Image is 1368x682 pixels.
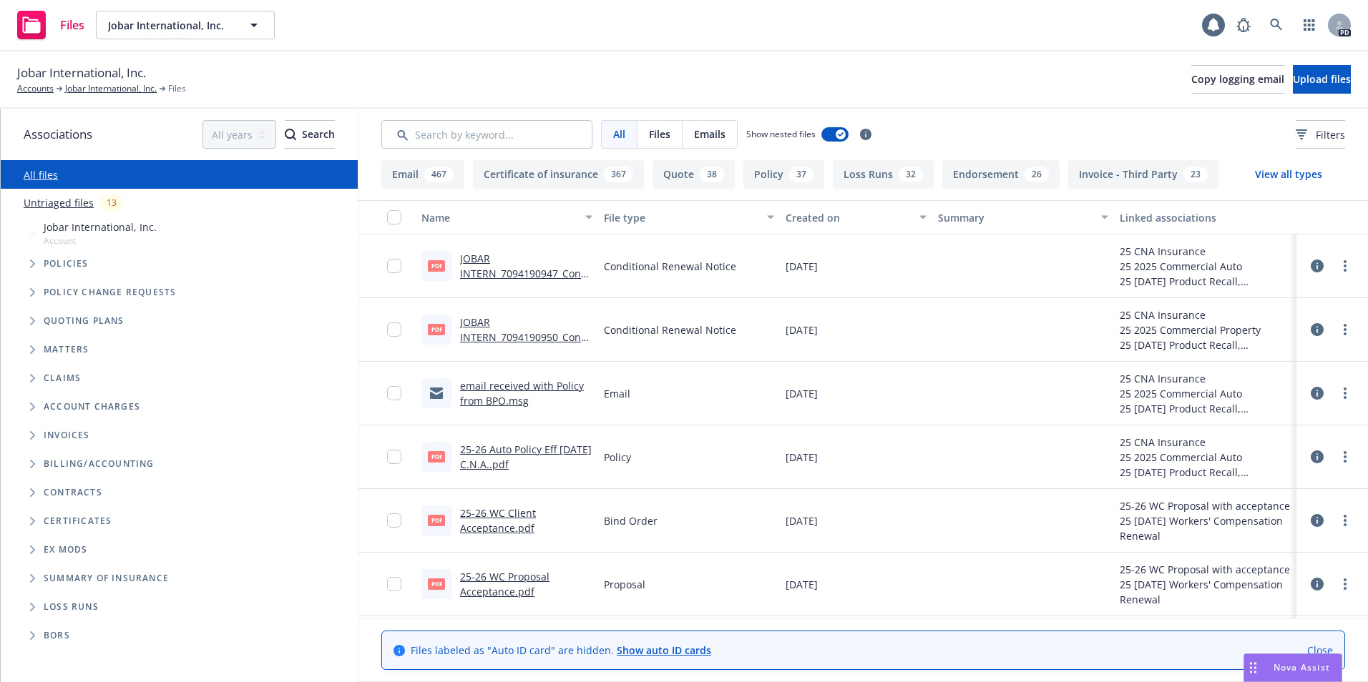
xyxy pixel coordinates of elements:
a: Search [1262,11,1291,39]
span: Certificates [44,517,112,525]
span: Conditional Renewal Notice [604,322,736,337]
div: Linked associations [1120,210,1291,225]
button: Invoice - Third Party [1068,160,1218,189]
span: Show nested files [746,128,816,140]
span: [DATE] [786,577,818,592]
span: [DATE] [786,513,818,528]
div: Drag to move [1244,654,1262,681]
a: 25-26 Auto Policy Eff [DATE] C.N.A..pdf [460,443,592,471]
span: Claims [44,374,81,382]
span: Jobar International, Inc. [44,219,157,234]
span: Loss Runs [44,603,99,611]
input: Toggle Row Selected [387,386,401,400]
div: 25-26 WC Proposal with acceptance [1120,498,1291,513]
button: View all types [1232,160,1345,189]
span: Billing/Accounting [44,460,155,468]
span: pdf [428,578,445,589]
a: Report a Bug [1229,11,1258,39]
div: 25 2025 Commercial Auto [1120,386,1291,401]
span: Emails [694,127,725,142]
span: Policy [604,450,631,465]
span: Bind Order [604,513,658,528]
div: 25 [DATE] Workers' Compensation Renewal [1120,513,1291,543]
div: 25 CNA Insurance [1120,435,1291,450]
div: 32 [899,167,923,182]
div: Folder Tree Example [1,450,358,650]
span: Files labeled as "Auto ID card" are hidden. [411,643,711,658]
div: File type [604,210,759,225]
button: File type [598,200,781,234]
a: Untriaged files [24,195,94,210]
span: Quoting plans [44,317,124,325]
div: 367 [604,167,633,182]
button: Summary [932,200,1115,234]
span: Copy logging email [1191,72,1284,86]
span: Ex Mods [44,545,87,554]
a: 25-26 WC Proposal Acceptance.pdf [460,570,549,598]
span: Policies [44,260,89,268]
span: All [613,127,625,142]
div: 25 [DATE] Product Recall, Earthquake, Commercial Property, Commercial Auto, Excess Liability, Gen... [1120,274,1291,289]
div: 25 CNA Insurance [1120,244,1291,259]
span: [DATE] [786,322,818,337]
button: Nova Assist [1244,653,1342,682]
div: 13 [99,194,124,211]
button: Quote [653,160,735,189]
button: Email [381,160,464,189]
div: Tree Example [1,217,358,450]
div: 467 [424,167,454,182]
div: 25 CNA Insurance [1120,371,1291,386]
div: 26 [1025,167,1049,182]
div: 25 [DATE] Product Recall, Earthquake, Commercial Property, Commercial Auto, Excess Liability, Gen... [1120,337,1291,352]
div: 25 CNA Insurance [1120,307,1291,322]
a: JOBAR INTERN_7094190947_Conditional Renewal.pdf [460,252,590,295]
input: Search by keyword... [381,120,592,149]
span: Invoices [44,431,90,440]
div: Name [421,210,577,225]
a: more [1337,448,1354,465]
a: more [1337,321,1354,338]
div: 25 2025 Commercial Auto [1120,259,1291,274]
span: Upload files [1293,72,1351,86]
span: [DATE] [786,386,818,401]
span: pdf [428,451,445,462]
a: Jobar International, Inc. [65,82,157,95]
span: Matters [44,345,89,354]
a: 25-26 WC Client Acceptance.pdf [460,506,536,535]
span: Account charges [44,402,140,411]
span: Filters [1316,127,1345,142]
span: [DATE] [786,450,818,465]
input: Toggle Row Selected [387,322,401,337]
svg: Search [285,129,296,140]
div: 37 [789,167,814,182]
a: Switch app [1295,11,1324,39]
div: 38 [700,167,724,182]
input: Toggle Row Selected [387,450,401,464]
span: Jobar International, Inc. [108,18,232,33]
span: pdf [428,260,445,271]
span: Files [649,127,670,142]
input: Toggle Row Selected [387,577,401,591]
span: Nova Assist [1274,661,1330,673]
a: more [1337,385,1354,402]
span: pdf [428,324,445,335]
button: Upload files [1293,65,1351,94]
a: email received with Policy from BPO.msg [460,379,584,407]
div: 25 [DATE] Workers' Compensation Renewal [1120,577,1291,607]
div: Created on [786,210,910,225]
div: 23 [1183,167,1208,182]
span: Conditional Renewal Notice [604,259,736,274]
a: JOBAR INTERN_7094190950_Conditional Renewal.pdf [460,315,590,359]
div: 25 [DATE] Product Recall, Earthquake, Commercial Property, Commercial Auto, Excess Liability, Gen... [1120,465,1291,480]
div: 25 2025 Commercial Property [1120,322,1291,337]
button: Endorsement [942,160,1060,189]
span: Associations [24,125,92,144]
a: more [1337,512,1354,529]
span: Files [168,82,186,95]
span: Proposal [604,577,645,592]
div: Search [285,121,335,148]
span: Summary of insurance [44,574,169,583]
a: Show auto ID cards [617,643,711,657]
span: Policy change requests [44,288,176,297]
span: BORs [44,631,70,640]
